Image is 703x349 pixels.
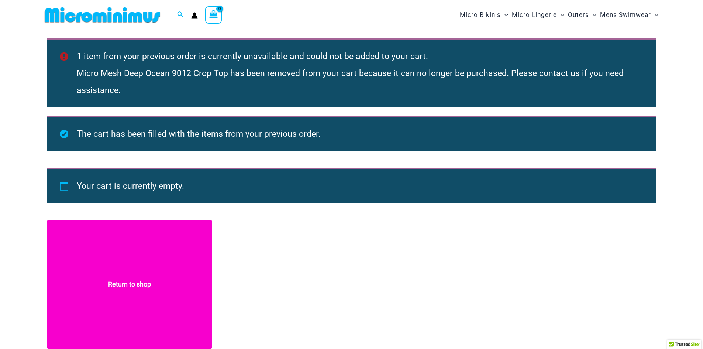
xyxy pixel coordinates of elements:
span: Outers [568,6,589,24]
span: Micro Lingerie [512,6,557,24]
li: Micro Mesh Deep Ocean 9012 Crop Top has been removed from your cart because it can no longer be p... [77,65,639,99]
span: Menu Toggle [651,6,658,24]
span: Mens Swimwear [600,6,651,24]
span: Menu Toggle [589,6,596,24]
a: Search icon link [177,10,184,20]
li: 1 item from your previous order is currently unavailable and could not be added to your cart. [77,48,639,65]
a: OutersMenu ToggleMenu Toggle [566,4,598,26]
span: Menu Toggle [557,6,564,24]
a: Micro LingerieMenu ToggleMenu Toggle [510,4,566,26]
a: Account icon link [191,12,198,19]
div: The cart has been filled with the items from your previous order. [47,116,656,151]
span: Micro Bikinis [460,6,501,24]
a: View Shopping Cart, empty [205,6,222,23]
a: Return to shop [47,220,212,349]
img: MM SHOP LOGO FLAT [42,7,163,23]
span: Menu Toggle [501,6,508,24]
div: Your cart is currently empty. [47,168,656,203]
nav: Site Navigation [457,3,662,27]
a: Mens SwimwearMenu ToggleMenu Toggle [598,4,660,26]
a: Micro BikinisMenu ToggleMenu Toggle [458,4,510,26]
